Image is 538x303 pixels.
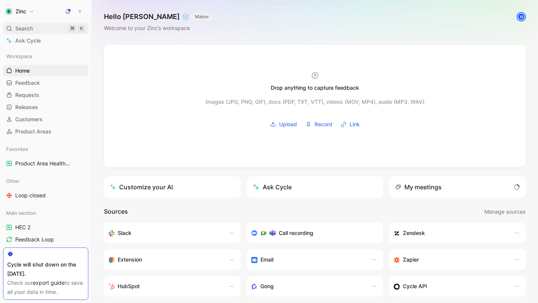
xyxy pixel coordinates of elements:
[206,97,425,106] div: Images (JPG, PNG, GIF), docs (PDF, TXT, VTT), videos (MOV, MP4), audio (MP3, WAV)
[484,207,526,217] button: Manage sources
[15,91,39,99] span: Requests
[403,282,427,291] h3: Cycle API
[7,260,84,278] div: Cycle will shut down on the [DATE].
[3,222,88,233] a: HEC 2
[3,23,88,34] div: Search⌘K
[104,12,211,21] h1: Hello [PERSON_NAME] ❄️
[3,143,88,155] div: Favorites
[15,236,54,243] span: Feedback Loop
[15,192,46,199] span: Loop closed
[3,77,88,89] a: Feedback
[3,175,88,201] div: OtherLoop closed
[110,182,173,192] div: Customize your AI
[3,207,88,294] div: Main sectionHEC 2Feedback LoopProduct Area HealthFeedback to processResponse PendingQuotes logged...
[3,158,88,169] a: Product Area HealthMain section
[6,145,28,153] span: Favorites
[15,79,40,87] span: Feedback
[394,282,506,291] div: Sync customers & send feedback from custom sources. Get inspired by our favorite use case
[251,228,373,238] div: Record & transcribe meetings from Zoom, Meet & Teams.
[16,8,26,15] h1: Zinc
[69,25,76,32] div: ⌘
[15,116,43,123] span: Customers
[251,255,364,264] div: Forward emails to your feedback inbox
[3,190,88,201] a: Loop closed
[78,25,85,32] div: K
[15,36,41,45] span: Ask Cycle
[104,207,128,217] h2: Sources
[3,89,88,101] a: Requests
[3,175,88,187] div: Other
[260,255,273,264] h3: Email
[118,255,142,264] h3: Extension
[271,83,359,92] div: Drop anything to capture feedback
[15,128,51,135] span: Product Areas
[6,209,36,217] span: Main section
[6,177,20,185] span: Other
[3,114,88,125] a: Customers
[104,24,211,33] div: Welcome to your Zinc’s workspace
[253,182,292,192] div: Ask Cycle
[118,228,131,238] h3: Slack
[5,8,13,15] img: Zinc
[15,160,73,168] span: Product Area Health
[314,120,332,129] span: Record
[260,282,274,291] h3: Gong
[15,24,33,33] span: Search
[403,255,419,264] h3: Zapier
[15,67,30,75] span: Home
[350,120,360,129] span: Link
[394,228,506,238] div: Sync customers and create docs
[3,35,88,46] a: Ask Cycle
[303,119,335,130] button: Record
[109,255,221,264] div: Capture feedback from anywhere on the web
[15,103,38,111] span: Releases
[3,207,88,219] div: Main section
[247,176,383,198] button: Ask Cycle
[395,182,442,192] div: My meetings
[279,120,297,129] span: Upload
[15,224,30,231] span: HEC 2
[118,282,140,291] h3: HubSpot
[517,13,525,21] div: N
[338,119,362,130] button: Link
[7,278,84,297] div: Check our to save all your data in time.
[3,234,88,245] a: Feedback Loop
[3,65,88,76] a: Home
[193,13,211,21] button: MAKER
[33,279,65,286] a: export guide
[109,228,221,238] div: Sync your customers, send feedback and get updates in Slack
[3,246,88,257] a: Product Area Health
[3,102,88,113] a: Releases
[251,282,364,291] div: Capture feedback from your incoming calls
[6,52,32,60] span: Workspace
[3,51,88,62] div: Workspace
[3,126,88,137] a: Product Areas
[104,176,241,198] a: Customize your AI
[267,119,300,130] button: Upload
[3,6,36,17] button: ZincZinc
[279,228,313,238] h3: Call recording
[403,228,425,238] h3: Zendesk
[394,255,506,264] div: Capture feedback from thousands of sources with Zapier (survey results, recordings, sheets, etc).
